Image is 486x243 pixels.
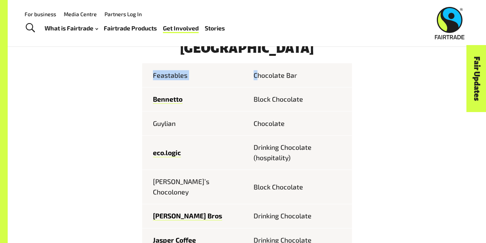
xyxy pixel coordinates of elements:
td: Drinking Chocolate [247,204,352,228]
a: What is Fairtrade [45,23,98,34]
a: Media Centre [64,11,97,17]
a: eco.logic [153,148,181,157]
td: Feastables [142,63,247,87]
a: Get Involved [163,23,199,34]
a: For business [25,11,56,17]
a: [PERSON_NAME] Bros [153,211,222,220]
td: Drinking Chocolate (hospitality) [247,135,352,169]
img: Fairtrade Australia New Zealand logo [435,7,464,39]
td: Block Chocolate [247,87,352,111]
a: Toggle Search [21,18,40,38]
a: Fairtrade Products [104,23,157,34]
td: Block Chocolate [247,169,352,204]
td: Chocolate [247,111,352,136]
a: Partners Log In [104,11,142,17]
td: [PERSON_NAME]’s Chocoloney [142,169,247,204]
a: Stories [205,23,225,34]
td: Guylian [142,111,247,136]
a: Bennetto [153,95,182,104]
td: Chocolate Bar [247,63,352,87]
